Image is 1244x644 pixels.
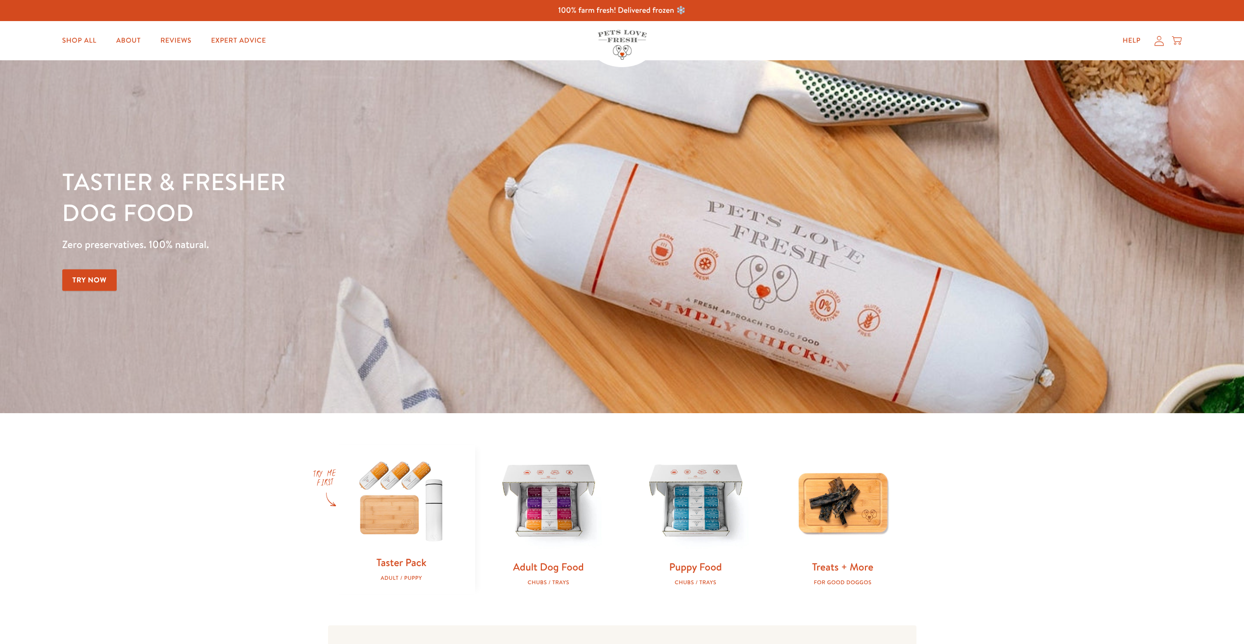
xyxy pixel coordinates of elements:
[669,560,722,574] a: Puppy Food
[62,236,809,253] p: Zero preservatives. 100% natural.
[62,269,117,291] a: Try Now
[344,575,459,581] div: Adult / Puppy
[513,560,584,574] a: Adult Dog Food
[54,31,104,50] a: Shop All
[376,555,426,570] a: Taster Pack
[812,560,873,574] a: Treats + More
[1115,31,1148,50] a: Help
[638,579,754,586] div: Chubs / Trays
[203,31,274,50] a: Expert Advice
[152,31,199,50] a: Reviews
[491,579,607,586] div: Chubs / Trays
[598,30,647,60] img: Pets Love Fresh
[108,31,149,50] a: About
[785,579,901,586] div: For good doggos
[62,167,809,228] h1: Tastier & fresher dog food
